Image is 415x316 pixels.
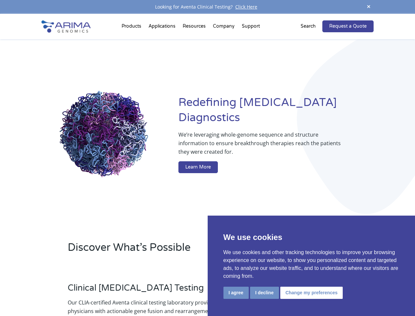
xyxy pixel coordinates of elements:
button: I agree [223,287,249,299]
div: Looking for Aventa Clinical Testing? [41,3,373,11]
p: We use cookies [223,231,400,243]
h2: Discover What’s Possible [68,240,286,260]
h3: Clinical [MEDICAL_DATA] Testing [68,283,233,298]
p: We’re leveraging whole-genome sequence and structure information to ensure breakthrough therapies... [178,130,347,161]
p: Search [301,22,316,31]
h1: Redefining [MEDICAL_DATA] Diagnostics [178,95,374,130]
button: I decline [250,287,279,299]
button: Change my preferences [280,287,343,299]
a: Learn More [178,161,218,173]
a: Request a Quote [322,20,374,32]
img: Arima-Genomics-logo [41,20,91,33]
p: We use cookies and other tracking technologies to improve your browsing experience on our website... [223,249,400,280]
a: Click Here [233,4,260,10]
